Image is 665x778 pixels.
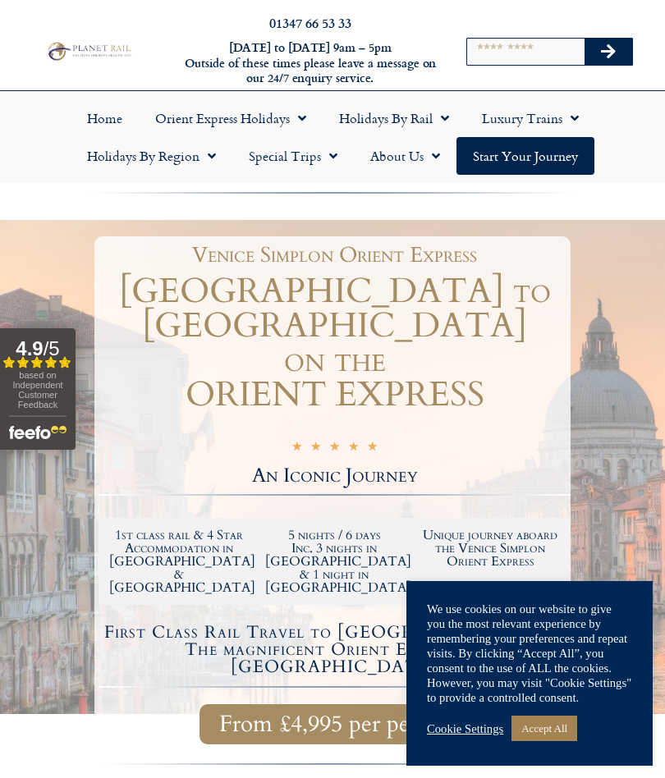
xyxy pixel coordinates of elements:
i: ★ [367,441,378,456]
h6: [DATE] to [DATE] 9am – 5pm Outside of these times please leave a message on our 24/7 enquiry serv... [181,40,439,86]
a: Holidays by Region [71,137,232,175]
div: We use cookies on our website to give you the most relevant experience by remembering your prefer... [427,602,632,705]
div: 5/5 [291,439,378,456]
img: Planet Rail Train Holidays Logo [44,40,133,62]
h4: First Class Rail Travel to [GEOGRAPHIC_DATA] & The magnificent Orient Express to [GEOGRAPHIC_DATA] [101,624,568,675]
i: ★ [310,441,321,456]
a: Luxury Trains [465,99,595,137]
a: About Us [354,137,456,175]
a: Special Trips [232,137,354,175]
button: Search [585,39,632,65]
a: From £4,995 per person [199,704,470,744]
nav: Menu [8,99,657,175]
h1: Venice Simplon Orient Express [107,245,562,266]
i: ★ [348,441,359,456]
i: ★ [329,441,340,456]
h2: 1st class rail & 4 Star Accommodation in [GEOGRAPHIC_DATA] & [GEOGRAPHIC_DATA] [109,529,249,594]
a: Start your Journey [456,137,594,175]
a: 01347 66 53 33 [269,13,351,32]
span: From £4,995 per person [219,714,451,735]
h1: [GEOGRAPHIC_DATA] to [GEOGRAPHIC_DATA] on the ORIENT EXPRESS [99,274,571,412]
a: Home [71,99,139,137]
h2: Unique journey aboard the Venice Simplon Orient Express [420,529,560,568]
a: Orient Express Holidays [139,99,323,137]
a: Holidays by Rail [323,99,465,137]
h2: An Iconic Journey [99,466,571,486]
a: Cookie Settings [427,721,503,736]
a: Accept All [511,716,577,741]
h2: 5 nights / 6 days Inc. 3 nights in [GEOGRAPHIC_DATA] & 1 night in [GEOGRAPHIC_DATA] [265,529,405,594]
i: ★ [291,441,302,456]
